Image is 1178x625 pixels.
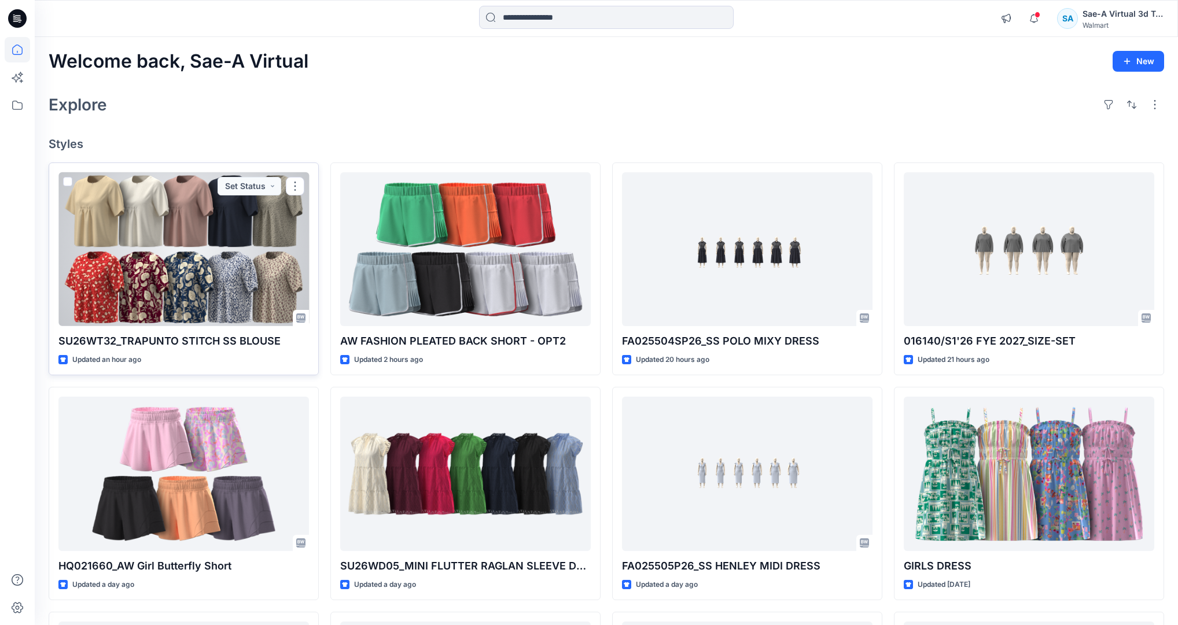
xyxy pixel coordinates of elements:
[340,397,591,550] a: SU26WD05_MINI FLUTTER RAGLAN SLEEVE DRESS
[1113,51,1164,72] button: New
[622,333,873,349] p: FA025504SP26_SS POLO MIXY DRESS
[622,172,873,326] a: FA025504SP26_SS POLO MIXY DRESS
[49,95,107,114] h2: Explore
[72,579,134,591] p: Updated a day ago
[636,354,709,366] p: Updated 20 hours ago
[340,558,591,574] p: SU26WD05_MINI FLUTTER RAGLAN SLEEVE DRESS
[904,333,1154,349] p: 016140/S1'26 FYE 2027_SIZE-SET
[49,137,1164,151] h4: Styles
[354,579,416,591] p: Updated a day ago
[58,558,309,574] p: HQ021660_AW Girl Butterfly Short
[636,579,698,591] p: Updated a day ago
[622,397,873,550] a: FA025505P26_SS HENLEY MIDI DRESS
[58,333,309,349] p: SU26WT32_TRAPUNTO STITCH SS BLOUSE
[918,579,970,591] p: Updated [DATE]
[1057,8,1078,29] div: SA
[340,172,591,326] a: AW FASHION PLEATED BACK SHORT - OPT2
[58,172,309,326] a: SU26WT32_TRAPUNTO STITCH SS BLOUSE
[904,172,1154,326] a: 016140/S1'26 FYE 2027_SIZE-SET
[918,354,989,366] p: Updated 21 hours ago
[72,354,141,366] p: Updated an hour ago
[58,397,309,550] a: HQ021660_AW Girl Butterfly Short
[904,397,1154,550] a: GIRLS DRESS
[622,558,873,574] p: FA025505P26_SS HENLEY MIDI DRESS
[49,51,308,72] h2: Welcome back, Sae-A Virtual
[904,558,1154,574] p: GIRLS DRESS
[340,333,591,349] p: AW FASHION PLEATED BACK SHORT - OPT2
[1083,7,1164,21] div: Sae-A Virtual 3d Team
[1083,21,1164,29] div: Walmart
[354,354,423,366] p: Updated 2 hours ago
